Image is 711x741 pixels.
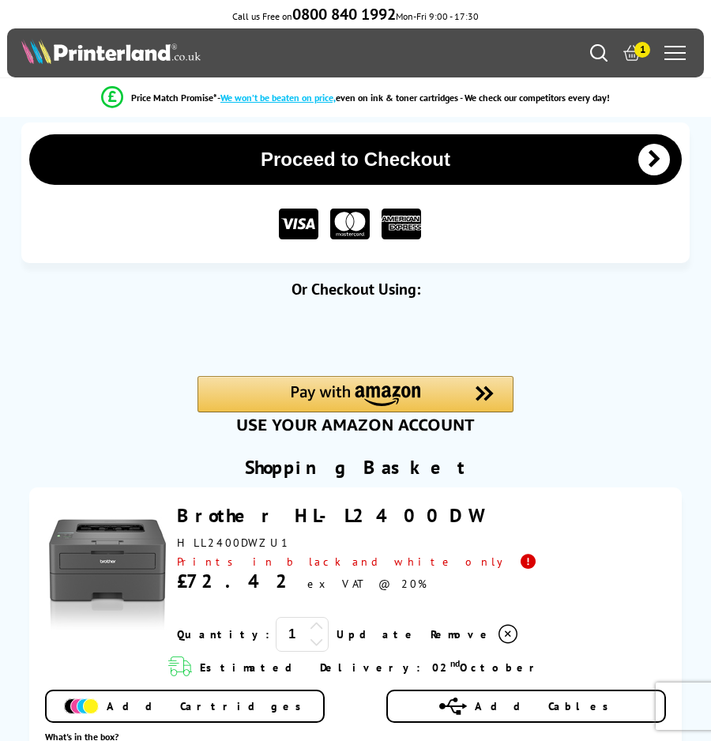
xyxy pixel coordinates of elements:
[450,657,460,669] sup: nd
[623,44,641,62] a: 1
[220,92,336,103] span: We won’t be beaten on price,
[177,627,269,641] span: Quantity:
[197,310,513,363] iframe: PayPal
[475,699,617,713] span: Add Cables
[337,627,418,641] a: Update
[431,627,493,641] span: Remove
[64,698,99,714] img: Add Cartridges
[431,623,520,646] a: Delete item from your basket
[382,209,421,239] img: American Express
[107,699,310,713] span: Add Cartridges
[21,39,355,67] a: Printerland Logo
[217,92,610,103] div: - even on ink & toner cartridges - We check our competitors every day!
[634,42,650,58] span: 1
[292,10,396,22] a: 0800 840 1992
[177,536,288,550] span: HLL2400DWZU1
[131,92,217,103] span: Price Match Promise*
[330,209,370,239] img: MASTER CARD
[279,209,318,239] img: VISA
[177,503,482,528] a: Brother HL-L2400DW
[177,554,540,569] span: Prints in black and white only
[21,279,690,299] div: Or Checkout Using:
[307,577,427,591] span: ex VAT @ 20%
[48,517,167,635] img: Brother HL-L2400DW
[200,657,544,676] span: Estimated Delivery: 02 October
[292,4,396,24] b: 0800 840 1992
[8,84,703,111] li: modal_Promise
[177,569,299,593] div: £72.42
[197,376,513,431] div: Amazon Pay - Use your Amazon account
[21,39,201,64] img: Printerland Logo
[245,455,466,480] h1: Shopping Basket
[590,44,608,62] a: Search
[29,134,682,185] button: Proceed to Checkout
